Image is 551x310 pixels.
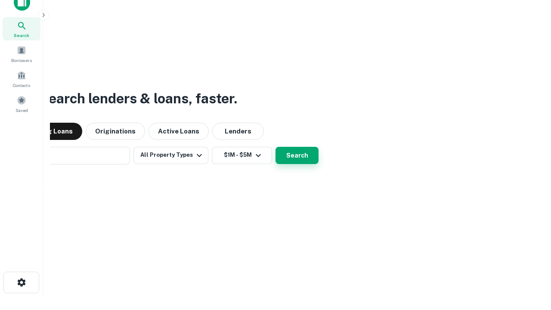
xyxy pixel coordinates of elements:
[3,17,40,40] a: Search
[133,147,208,164] button: All Property Types
[14,32,29,39] span: Search
[508,241,551,282] iframe: Chat Widget
[15,107,28,114] span: Saved
[3,92,40,115] a: Saved
[3,42,40,65] a: Borrowers
[39,88,237,109] h3: Search lenders & loans, faster.
[212,123,264,140] button: Lenders
[149,123,209,140] button: Active Loans
[13,82,30,89] span: Contacts
[11,57,32,64] span: Borrowers
[275,147,319,164] button: Search
[3,67,40,90] a: Contacts
[212,147,272,164] button: $1M - $5M
[86,123,145,140] button: Originations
